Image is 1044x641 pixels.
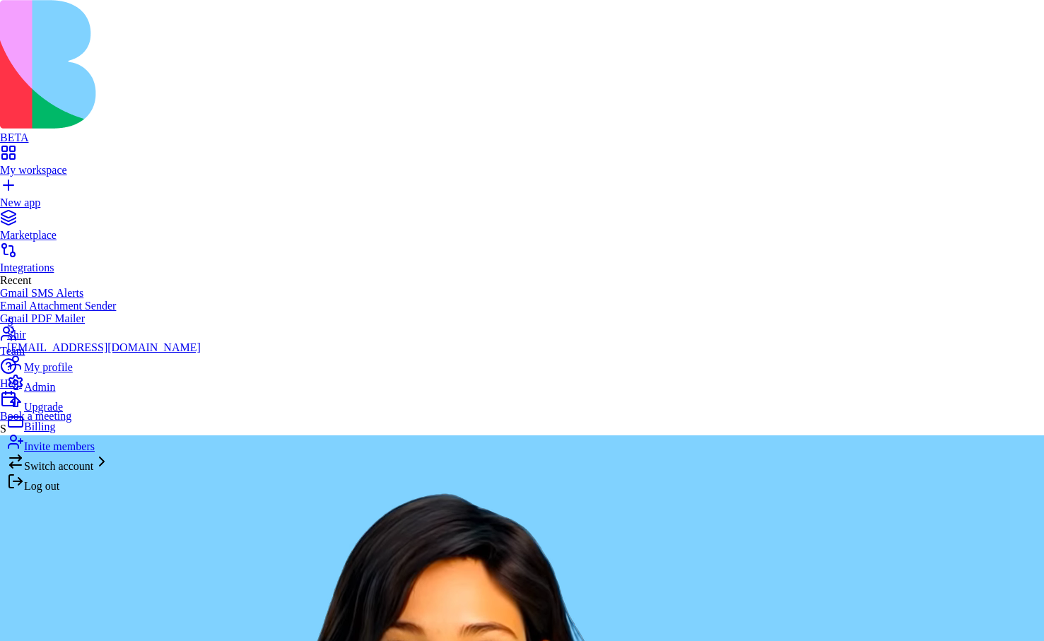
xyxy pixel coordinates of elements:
[24,401,63,413] span: Upgrade
[24,440,95,452] span: Invite members
[24,361,73,373] span: My profile
[7,341,201,354] div: [EMAIL_ADDRESS][DOMAIN_NAME]
[7,413,201,433] a: Billing
[24,460,93,472] span: Switch account
[7,329,201,341] div: Shir
[7,374,201,394] a: Admin
[7,433,201,453] a: Invite members
[24,381,55,393] span: Admin
[24,421,55,433] span: Billing
[7,316,13,328] span: S
[7,354,201,374] a: My profile
[7,316,201,354] a: SShir[EMAIL_ADDRESS][DOMAIN_NAME]
[24,480,59,492] span: Log out
[7,394,201,413] a: Upgrade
